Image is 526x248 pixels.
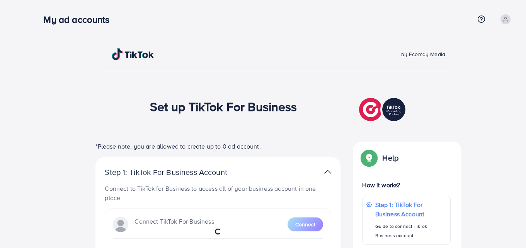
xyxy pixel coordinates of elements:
p: Step 1: TikTok For Business Account [375,200,446,219]
p: *Please note, you are allowed to create up to 0 ad account. [95,142,340,151]
p: Step 1: TikTok For Business Account [105,168,252,177]
img: Popup guide [362,151,376,165]
img: TikTok partner [324,166,331,178]
p: Help [382,153,398,162]
h3: My ad accounts [43,14,116,25]
img: TikTok partner [359,96,407,123]
p: Guide to connect TikTok Business account [375,222,446,240]
h1: Set up TikTok For Business [150,99,297,114]
p: How it works? [362,180,450,190]
span: by Ecomdy Media [401,50,445,58]
img: TikTok [112,48,154,60]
